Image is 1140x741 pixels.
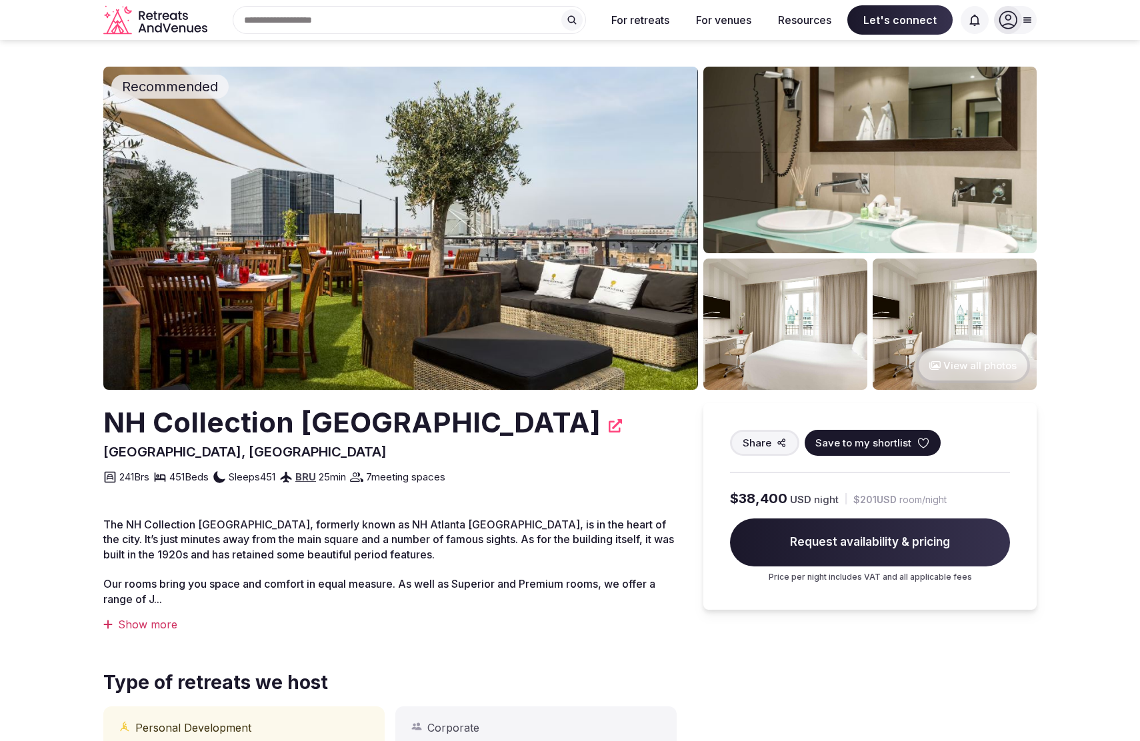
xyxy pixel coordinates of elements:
span: 25 min [319,470,346,484]
span: Save to my shortlist [815,436,911,450]
span: room/night [899,493,947,506]
button: For retreats [601,5,680,35]
a: Visit the homepage [103,5,210,35]
span: 7 meeting spaces [366,470,445,484]
span: [GEOGRAPHIC_DATA], [GEOGRAPHIC_DATA] [103,444,387,460]
span: 451 Beds [169,470,209,484]
img: Venue gallery photo [703,259,867,390]
div: Show more [103,617,677,632]
span: $201 USD [853,493,897,506]
span: Request availability & pricing [730,518,1010,566]
svg: Retreats and Venues company logo [103,5,210,35]
img: Venue cover photo [103,67,698,390]
span: Type of retreats we host [103,670,328,696]
button: For venues [685,5,762,35]
span: Recommended [117,77,223,96]
span: USD [790,492,811,506]
span: night [814,492,839,506]
div: | [844,492,848,506]
button: View all photos [916,348,1030,383]
button: Share [730,430,799,456]
span: The NH Collection [GEOGRAPHIC_DATA], formerly known as NH Atlanta [GEOGRAPHIC_DATA], is in the he... [103,518,674,561]
span: Share [743,436,771,450]
button: Save to my shortlist [805,430,941,456]
div: Recommended [111,75,229,99]
span: Let's connect [847,5,953,35]
a: BRU [295,470,316,483]
p: Price per night includes VAT and all applicable fees [730,572,1010,583]
span: 241 Brs [119,470,149,484]
span: Sleeps 451 [229,470,275,484]
span: $38,400 [730,489,787,508]
h2: NH Collection [GEOGRAPHIC_DATA] [103,403,601,442]
img: Venue gallery photo [703,67,1037,253]
span: Our rooms bring you space and comfort in equal measure. As well as Superior and Premium rooms, we... [103,577,655,605]
button: Resources [767,5,842,35]
img: Venue gallery photo [873,259,1037,390]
